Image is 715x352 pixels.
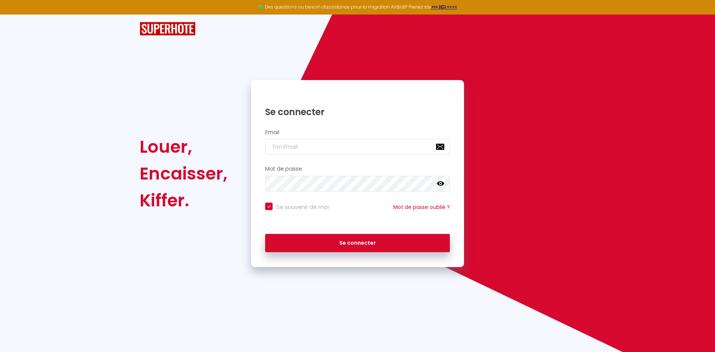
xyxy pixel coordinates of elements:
[265,129,450,136] h2: Email
[431,4,457,10] a: >>> ICI <<<<
[265,166,450,172] h2: Mot de passe
[393,203,450,211] a: Mot de passe oublié ?
[140,133,228,160] div: Louer,
[265,139,450,155] input: Ton Email
[140,187,228,214] div: Kiffer.
[265,106,450,118] h1: Se connecter
[265,234,450,253] button: Se connecter
[140,22,196,36] img: SuperHote logo
[140,160,228,187] div: Encaisser,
